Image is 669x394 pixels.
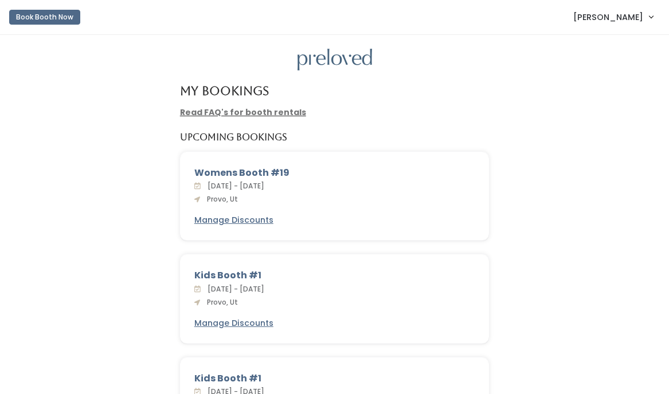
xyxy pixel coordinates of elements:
[202,297,238,307] span: Provo, Ut
[194,372,475,385] div: Kids Booth #1
[203,181,264,191] span: [DATE] - [DATE]
[194,269,475,282] div: Kids Booth #1
[194,317,273,329] a: Manage Discounts
[9,10,80,25] button: Book Booth Now
[203,284,264,294] span: [DATE] - [DATE]
[573,11,643,23] span: [PERSON_NAME]
[180,107,306,118] a: Read FAQ's for booth rentals
[180,132,287,143] h5: Upcoming Bookings
[194,166,475,180] div: Womens Booth #19
[202,194,238,204] span: Provo, Ut
[562,5,664,29] a: [PERSON_NAME]
[298,49,372,71] img: preloved logo
[9,5,80,30] a: Book Booth Now
[180,84,269,97] h4: My Bookings
[194,214,273,226] a: Manage Discounts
